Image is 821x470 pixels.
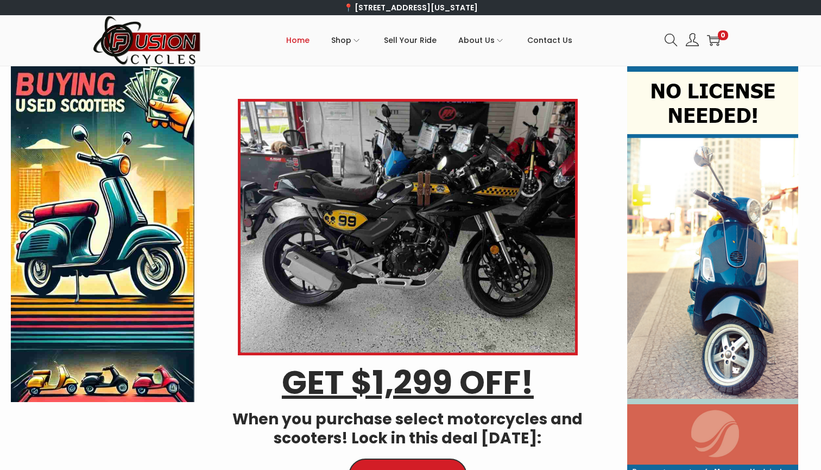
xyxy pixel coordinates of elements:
a: Contact Us [527,16,572,65]
h4: When you purchase select motorcycles and scooters! Lock in this deal [DATE]: [211,410,605,448]
span: Shop [331,27,351,54]
a: About Us [458,16,506,65]
a: Home [286,16,310,65]
a: Shop [331,16,362,65]
a: 📍 [STREET_ADDRESS][US_STATE] [344,2,478,13]
span: Sell Your Ride [384,27,437,54]
img: Woostify retina logo [93,15,201,66]
span: Contact Us [527,27,572,54]
span: About Us [458,27,495,54]
a: 0 [707,34,720,47]
nav: Primary navigation [201,16,656,65]
span: Home [286,27,310,54]
u: GET $1,299 OFF! [282,360,534,405]
a: Sell Your Ride [384,16,437,65]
